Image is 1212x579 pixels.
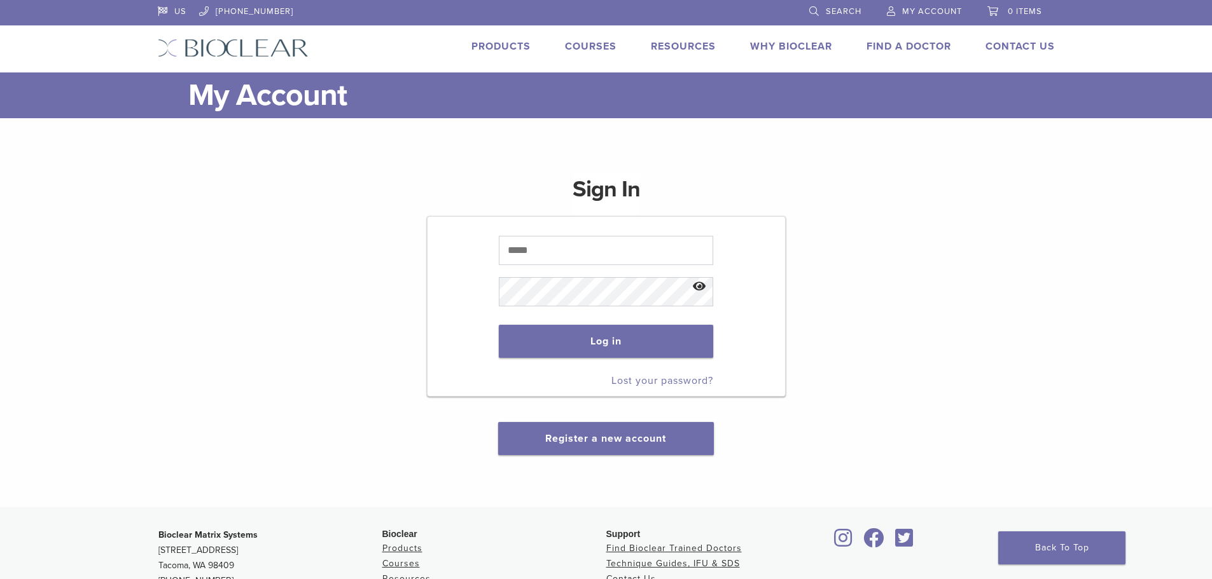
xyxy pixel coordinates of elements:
[606,529,641,539] span: Support
[158,529,258,540] strong: Bioclear Matrix Systems
[1008,6,1042,17] span: 0 items
[867,40,951,53] a: Find A Doctor
[606,558,740,569] a: Technique Guides, IFU & SDS
[573,174,640,215] h1: Sign In
[686,271,713,303] button: Show password
[471,40,531,53] a: Products
[891,536,918,548] a: Bioclear
[545,432,666,445] a: Register a new account
[830,536,857,548] a: Bioclear
[750,40,832,53] a: Why Bioclear
[382,529,417,539] span: Bioclear
[998,531,1125,564] a: Back To Top
[986,40,1055,53] a: Contact Us
[651,40,716,53] a: Resources
[188,72,1055,118] h1: My Account
[565,40,616,53] a: Courses
[382,543,422,554] a: Products
[498,422,713,455] button: Register a new account
[902,6,962,17] span: My Account
[158,39,309,57] img: Bioclear
[826,6,861,17] span: Search
[611,374,713,387] a: Lost your password?
[382,558,420,569] a: Courses
[860,536,889,548] a: Bioclear
[499,325,713,358] button: Log in
[606,543,742,554] a: Find Bioclear Trained Doctors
